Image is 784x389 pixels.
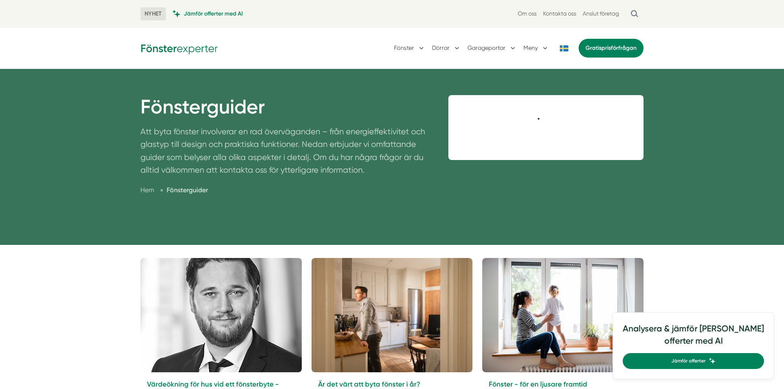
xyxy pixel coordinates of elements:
[583,10,619,18] a: Anslut företag
[140,95,429,125] h1: Fönsterguider
[140,258,302,372] img: värdeökning hus, värdeökning fönsterbyte
[623,353,764,369] a: Jämför offerter
[318,380,420,388] a: Är det värt att byta fönster i år?
[579,39,644,58] a: Gratisprisförfrågan
[468,38,517,59] button: Garageportar
[518,10,537,18] a: Om oss
[140,42,218,54] img: Fönsterexperter Logotyp
[167,186,208,194] a: Fönsterguider
[432,38,461,59] button: Dörrar
[626,7,644,21] button: Öppna sök
[543,10,576,18] a: Kontakta oss
[172,10,243,18] a: Jämför offerter med AI
[140,186,154,194] a: Hem
[140,125,429,181] p: Att byta fönster involverar en rad överväganden – från energieffektivitet och glastyp till design...
[140,185,429,195] nav: Breadcrumb
[671,357,706,365] span: Jämför offerter
[184,10,243,18] span: Jämför offerter med AI
[523,38,549,59] button: Meny
[160,185,163,195] span: »
[623,322,764,353] h4: Analysera & jämför [PERSON_NAME] offerter med AI
[312,258,473,372] img: byta fönster
[140,7,166,20] span: NYHET
[586,44,601,51] span: Gratis
[489,380,587,388] a: Fönster - för en ljusare framtid
[482,258,644,372] img: fönsterbyte fördelar, fönsterbyte miljö, fönsterbyte hållbarhet
[394,38,425,59] button: Fönster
